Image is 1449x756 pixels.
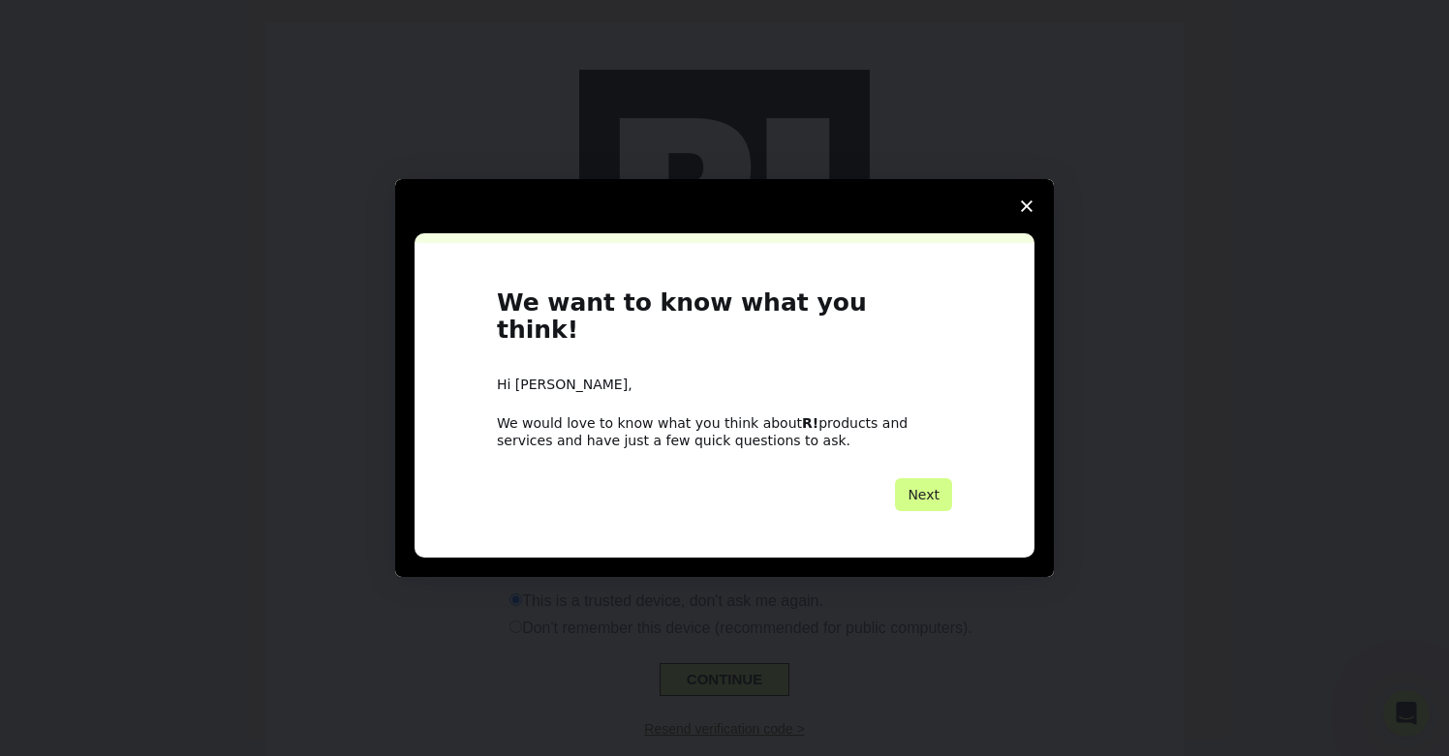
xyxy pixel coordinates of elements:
[1000,179,1054,233] span: Close survey
[497,414,952,449] div: We would love to know what you think about products and services and have just a few quick questi...
[895,478,952,511] button: Next
[497,289,952,356] h1: We want to know what you think!
[802,415,818,431] b: R!
[497,376,952,395] div: Hi [PERSON_NAME],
